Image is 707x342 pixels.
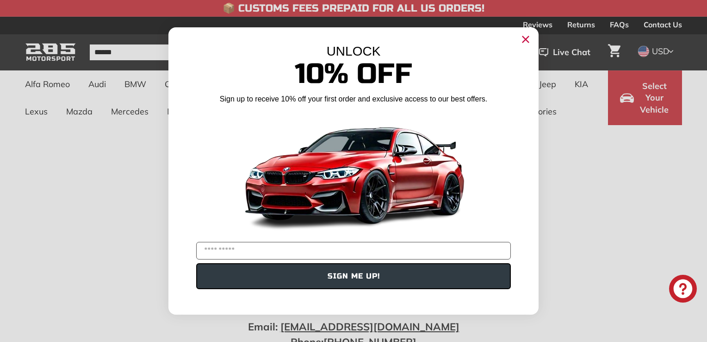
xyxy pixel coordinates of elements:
input: YOUR EMAIL [196,242,511,260]
button: SIGN ME UP! [196,263,511,289]
inbox-online-store-chat: Shopify online store chat [666,275,700,305]
span: Sign up to receive 10% off your first order and exclusive access to our best offers. [220,95,487,103]
span: UNLOCK [327,44,381,58]
button: Close dialog [518,32,533,47]
span: 10% Off [295,57,412,91]
img: Banner showing BMW 4 Series Body kit [238,108,469,238]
